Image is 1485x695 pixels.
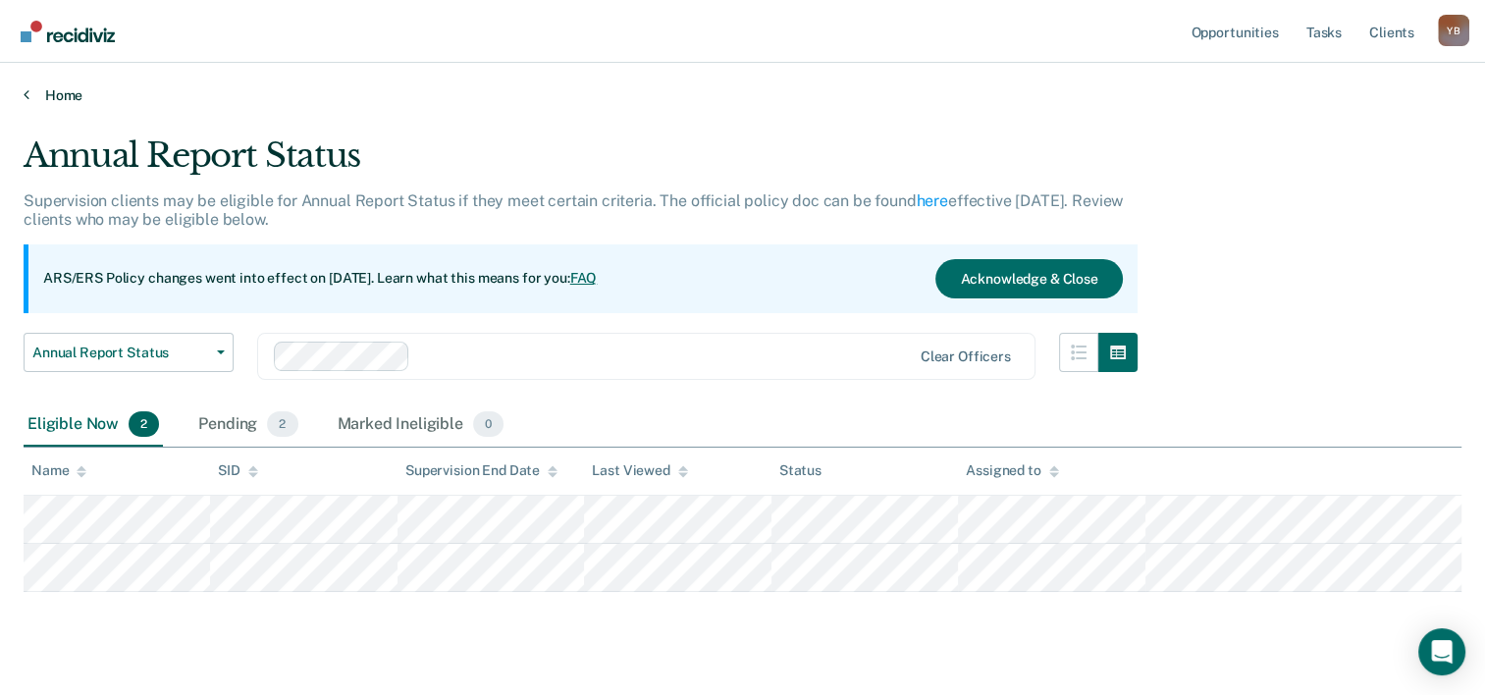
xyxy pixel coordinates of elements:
[129,411,159,437] span: 2
[1418,628,1465,675] div: Open Intercom Messenger
[917,191,948,210] a: here
[592,462,687,479] div: Last Viewed
[473,411,504,437] span: 0
[24,86,1461,104] a: Home
[21,21,115,42] img: Recidiviz
[921,348,1011,365] div: Clear officers
[43,269,597,289] p: ARS/ERS Policy changes went into effect on [DATE]. Learn what this means for you:
[966,462,1058,479] div: Assigned to
[1438,15,1469,46] button: Profile dropdown button
[218,462,258,479] div: SID
[32,345,209,361] span: Annual Report Status
[24,135,1138,191] div: Annual Report Status
[31,462,86,479] div: Name
[570,270,598,286] a: FAQ
[24,403,163,447] div: Eligible Now2
[24,333,234,372] button: Annual Report Status
[334,403,508,447] div: Marked Ineligible0
[267,411,297,437] span: 2
[194,403,301,447] div: Pending2
[405,462,557,479] div: Supervision End Date
[24,191,1123,229] p: Supervision clients may be eligible for Annual Report Status if they meet certain criteria. The o...
[779,462,822,479] div: Status
[935,259,1122,298] button: Acknowledge & Close
[1438,15,1469,46] div: Y B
